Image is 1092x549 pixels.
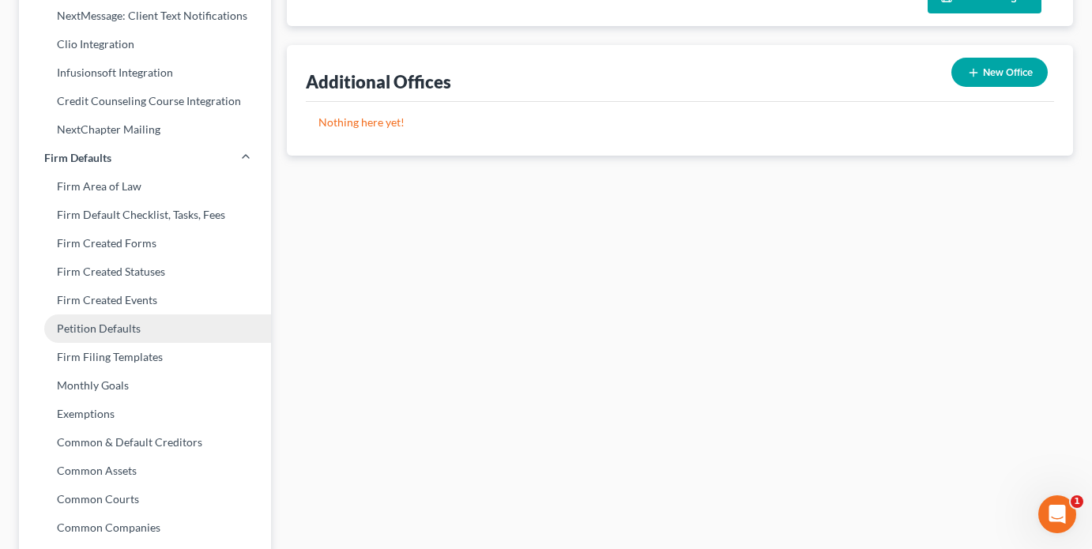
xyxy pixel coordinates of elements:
[19,513,271,542] a: Common Companies
[318,115,1042,130] p: Nothing here yet!
[19,144,271,172] a: Firm Defaults
[19,343,271,371] a: Firm Filing Templates
[19,30,271,58] a: Clio Integration
[19,371,271,400] a: Monthly Goals
[19,428,271,457] a: Common & Default Creditors
[19,314,271,343] a: Petition Defaults
[19,286,271,314] a: Firm Created Events
[306,70,451,93] div: Additional Offices
[19,115,271,144] a: NextChapter Mailing
[1071,495,1083,508] span: 1
[19,172,271,201] a: Firm Area of Law
[19,457,271,485] a: Common Assets
[19,400,271,428] a: Exemptions
[951,58,1048,87] button: New Office
[44,150,111,166] span: Firm Defaults
[19,87,271,115] a: Credit Counseling Course Integration
[19,201,271,229] a: Firm Default Checklist, Tasks, Fees
[19,2,271,30] a: NextMessage: Client Text Notifications
[1038,495,1076,533] iframe: Intercom live chat
[19,485,271,513] a: Common Courts
[19,229,271,258] a: Firm Created Forms
[19,258,271,286] a: Firm Created Statuses
[19,58,271,87] a: Infusionsoft Integration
